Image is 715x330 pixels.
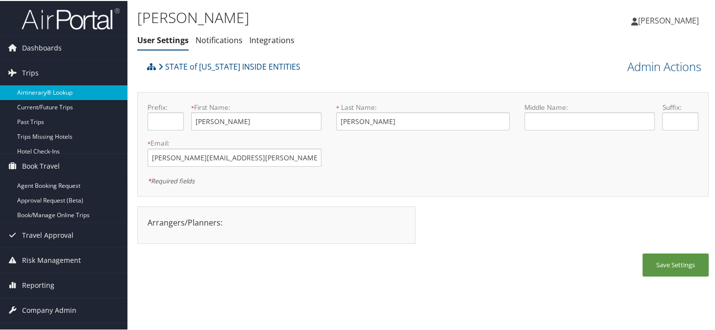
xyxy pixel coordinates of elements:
label: First Name: [191,102,321,111]
em: Required fields [148,176,195,184]
span: Book Travel [22,153,60,178]
img: airportal-logo.png [22,6,120,29]
div: Arrangers/Planners: [140,216,413,228]
span: Trips [22,60,39,84]
a: [PERSON_NAME] [631,5,709,34]
label: Last Name: [336,102,510,111]
a: STATE of [US_STATE] INSIDE ENTITIES [158,56,300,76]
h1: [PERSON_NAME] [137,6,518,27]
span: Reporting [22,272,54,297]
a: User Settings [137,34,189,45]
a: Integrations [249,34,295,45]
span: [PERSON_NAME] [638,14,699,25]
a: Admin Actions [627,57,701,74]
a: Notifications [196,34,243,45]
span: Risk Management [22,247,81,272]
span: Dashboards [22,35,62,59]
span: Travel Approval [22,222,74,247]
button: Save Settings [642,253,709,276]
label: Suffix: [662,102,698,111]
label: Prefix: [148,102,184,111]
label: Email: [148,137,321,147]
label: Middle Name: [524,102,655,111]
span: Company Admin [22,297,76,322]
